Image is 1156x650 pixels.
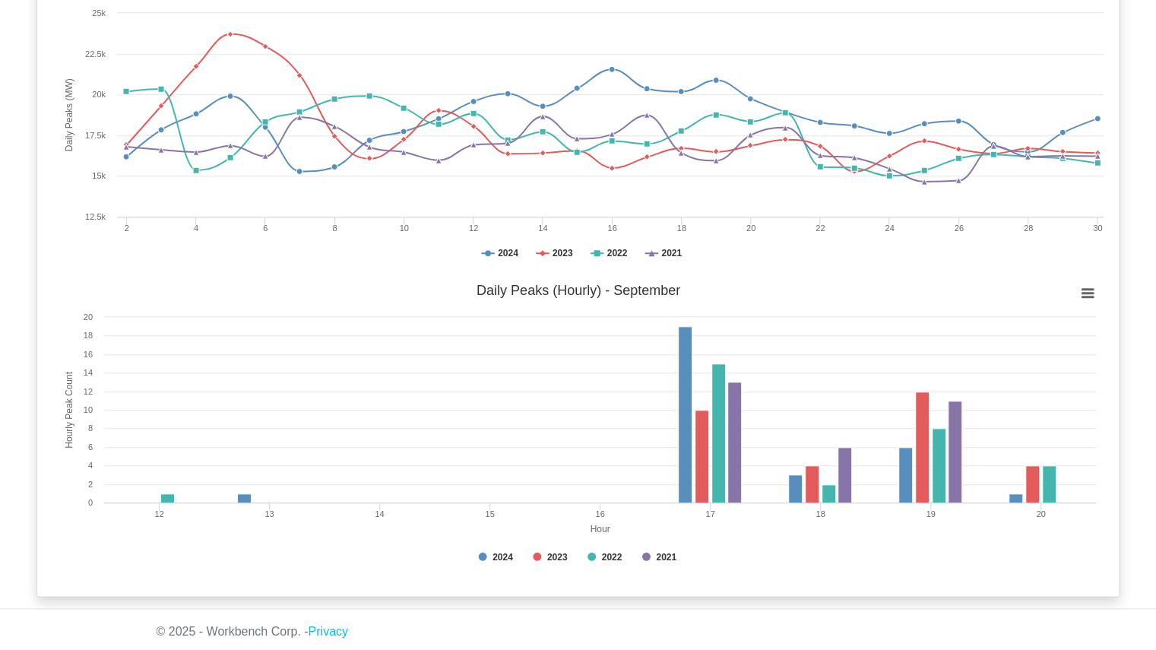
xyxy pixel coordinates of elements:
[88,498,93,507] text: 0
[661,248,682,258] tspan: 2021
[590,524,610,534] tspan: Hour
[84,405,93,414] text: 10
[816,224,825,233] text: 22
[88,423,93,433] text: 8
[607,248,628,258] tspan: 2022
[263,224,268,233] text: 6
[84,312,93,322] text: 20
[400,224,409,233] text: 10
[84,350,93,359] text: 16
[88,461,93,470] text: 4
[469,224,478,233] text: 12
[746,224,755,233] text: 20
[85,212,106,221] text: 12.5k
[84,387,93,396] text: 12
[677,224,686,233] text: 18
[1093,224,1102,233] text: 30
[705,509,714,518] text: 17
[332,224,337,233] text: 8
[264,509,274,518] text: 13
[656,552,676,563] tspan: 2021
[64,371,74,448] tspan: Hourly Peak Count
[125,224,129,233] text: 2
[92,171,106,180] text: 15k
[602,552,622,563] tspan: 2022
[492,552,513,563] tspan: 2024
[84,331,93,340] text: 18
[88,480,93,489] text: 2
[538,224,547,233] text: 14
[309,625,348,638] a: Privacy
[92,90,106,99] text: 20k
[375,509,384,518] text: 14
[64,78,74,151] tspan: Daily Peaks (MW)
[926,509,935,518] text: 19
[595,509,604,518] text: 16
[88,442,93,452] text: 6
[816,509,825,518] text: 18
[154,509,163,518] text: 12
[477,283,680,298] tspan: Daily Peaks (Hourly) - September
[194,224,198,233] text: 4
[485,509,494,518] text: 15
[607,224,616,233] text: 16
[84,368,93,377] text: 14
[955,224,964,233] text: 26
[885,224,894,233] text: 24
[1036,509,1045,518] text: 20
[498,248,518,258] tspan: 2024
[92,8,106,17] text: 25k
[1024,224,1033,233] text: 28
[85,49,106,59] text: 22.5k
[553,248,573,258] tspan: 2023
[547,552,568,563] tspan: 2023
[85,131,106,140] text: 17.5k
